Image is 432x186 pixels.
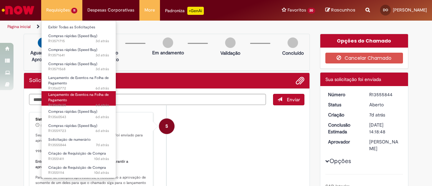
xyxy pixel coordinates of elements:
[323,138,364,145] dt: Aprovador
[287,97,300,103] span: Enviar
[42,122,116,135] a: Aberto R13559723 : Compras rápidas (Speed Buy)
[369,91,401,98] div: R13555844
[163,37,173,48] img: img-circle-grey.png
[96,86,109,91] span: 6d atrás
[323,122,364,135] dt: Conclusão Estimada
[96,53,109,58] span: 3d atrás
[35,159,129,169] b: garantir a aprovação
[48,86,109,91] span: R13560772
[48,151,106,156] span: Criação de Requisição de Compra
[42,150,116,162] a: Aberto R13551411 : Criação de Requisição de Compra
[48,109,97,114] span: Compras rápidas (Speed Buy)
[48,128,109,134] span: R13559723
[165,118,168,134] span: S
[296,76,304,85] button: Adicionar anexos
[35,117,148,122] div: Sistema
[48,33,97,38] span: Compras rápidas (Speed Buy)
[42,24,116,31] a: Exibir Todas as Solicitações
[48,53,109,58] span: R13571641
[273,94,304,105] button: Enviar
[144,7,155,14] span: More
[48,75,109,86] span: Lançamento de Eventos na Folha de Pagamento
[369,122,401,135] div: [DATE] 14:18:48
[369,111,401,118] div: 22/09/2025 15:18:44
[40,124,51,128] span: 5d atrás
[27,49,59,63] p: Aguardando Aprovação
[369,112,385,118] span: 7d atrás
[307,8,315,14] span: 20
[48,114,109,120] span: R13560543
[96,114,109,119] time: 23/09/2025 17:11:10
[42,74,116,89] a: Aberto R13560772 : Lançamento de Eventos na Folha de Pagamento
[325,53,403,63] button: Cancelar Chamado
[42,91,116,106] a: Aberto R13560625 : Lançamento de Eventos na Folha de Pagamento
[96,114,109,119] span: 6d atrás
[288,37,298,48] img: img-circle-grey.png
[383,8,388,12] span: DO
[48,156,109,162] span: R13551411
[48,103,109,108] span: R13560625
[87,7,134,14] span: Despesas Corporativas
[323,101,364,108] dt: Status
[323,91,364,98] dt: Número
[94,156,109,161] time: 19/09/2025 15:51:00
[369,101,401,108] div: Aberto
[220,50,240,56] p: Validação
[369,138,401,152] div: [PERSON_NAME]
[42,46,116,59] a: Aberto R13571641 : Compras rápidas (Speed Buy)
[42,164,116,177] a: Aberto R13551114 : Criação de Requisição de Compra
[282,50,304,56] p: Concluído
[96,103,109,108] span: 6d atrás
[29,78,89,84] h2: Solicitação de numerário Histórico de tíquete
[5,21,283,33] ul: Trilhas de página
[325,7,355,14] a: Rascunhos
[38,37,48,48] img: arrow-next.png
[48,142,109,148] span: R13555844
[96,38,109,44] span: 3d atrás
[159,118,174,134] div: System
[29,94,266,105] textarea: Digite sua mensagem aqui...
[94,156,109,161] span: 10d atrás
[288,7,306,14] span: Favoritos
[225,37,236,48] img: img-circle-grey.png
[96,142,109,148] time: 22/09/2025 15:18:44
[393,7,427,13] span: [PERSON_NAME]
[48,38,109,44] span: R13571715
[96,38,109,44] time: 26/09/2025 16:43:39
[48,92,109,103] span: Lançamento de Eventos na Folha de Pagamento
[48,137,91,142] span: Solicitação de numerário
[7,24,31,29] a: Página inicial
[48,47,97,52] span: Compras rápidas (Speed Buy)
[48,61,97,67] span: Compras rápidas (Speed Buy)
[42,60,116,73] a: Aberto R13571568 : Compras rápidas (Speed Buy)
[71,8,77,14] span: 11
[41,20,116,178] ul: Requisições
[323,111,364,118] dt: Criação
[48,67,109,72] span: R13571568
[48,165,106,170] span: Criação de Requisição de Compra
[42,136,116,149] a: Aberto R13555844 : Solicitação de numerário
[325,76,381,82] span: Sua solicitação foi enviada
[331,7,355,13] span: Rascunhos
[96,53,109,58] time: 26/09/2025 16:32:43
[42,108,116,121] a: Aberto R13560543 : Compras rápidas (Speed Buy)
[187,7,204,15] p: +GenAi
[46,7,70,14] span: Requisições
[48,170,109,176] span: R13551114
[35,159,105,164] b: Entre em contato com o(s) aprovador(es)
[96,128,109,133] span: 6d atrás
[96,142,109,148] span: 7d atrás
[94,170,109,175] span: 10d atrás
[96,67,109,72] span: 3d atrás
[1,3,35,17] img: ServiceNow
[48,123,97,128] span: Compras rápidas (Speed Buy)
[94,170,109,175] time: 19/09/2025 14:58:21
[369,112,385,118] time: 22/09/2025 15:18:44
[152,49,184,56] p: Em andamento
[320,34,408,48] div: Opções do Chamado
[165,7,204,15] div: Padroniza
[42,32,116,45] a: Aberto R13571715 : Compras rápidas (Speed Buy)
[40,124,51,128] time: 24/09/2025 17:57:10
